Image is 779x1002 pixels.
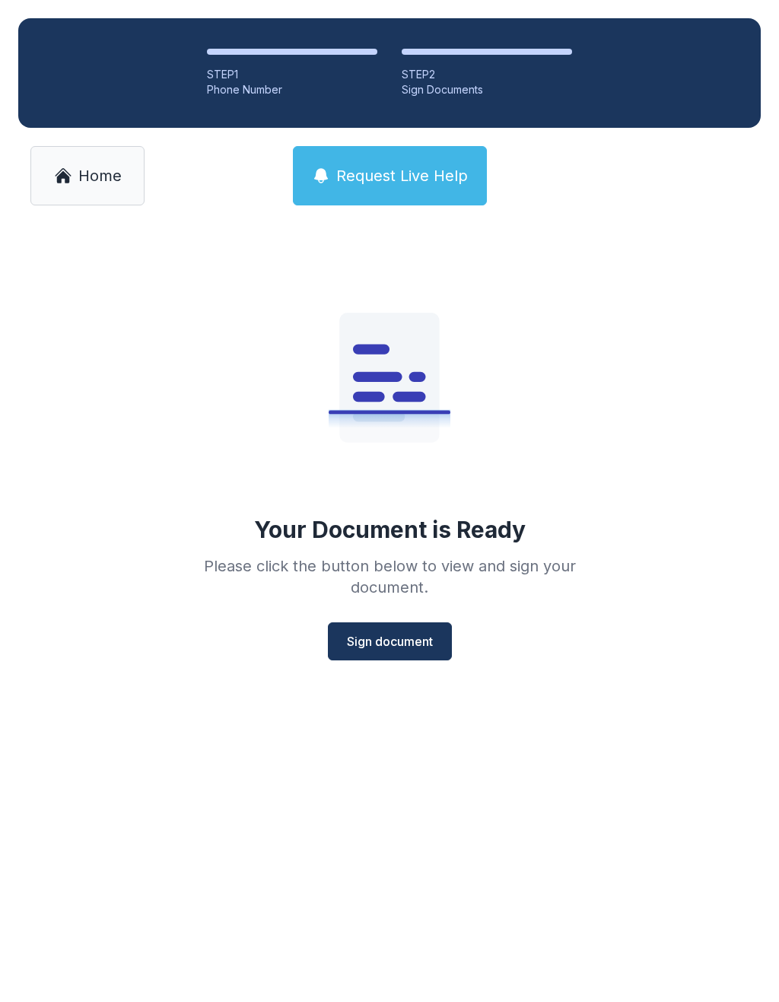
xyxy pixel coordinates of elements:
div: STEP 1 [207,67,377,82]
div: STEP 2 [402,67,572,82]
div: Phone Number [207,82,377,97]
span: Sign document [347,632,433,651]
div: Your Document is Ready [254,516,526,543]
span: Home [78,165,122,186]
div: Please click the button below to view and sign your document. [170,555,609,598]
div: Sign Documents [402,82,572,97]
span: Request Live Help [336,165,468,186]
